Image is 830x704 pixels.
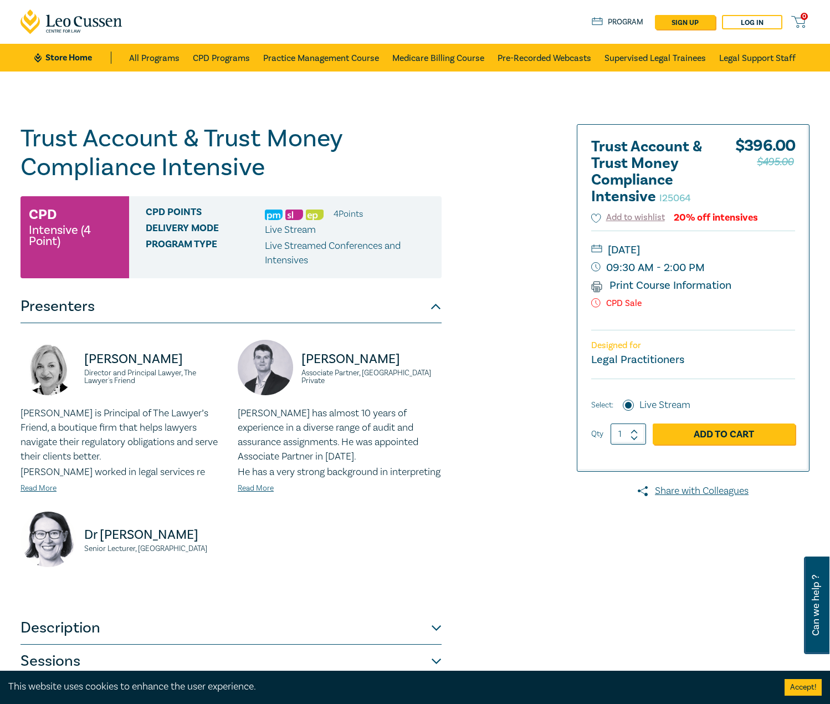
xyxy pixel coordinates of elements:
[84,369,224,385] small: Director and Principal Lawyer, The Lawyer's Friend
[604,44,706,72] a: Supervised Legal Trainees
[21,290,442,323] button: Presenters
[592,16,643,28] a: Program
[21,645,442,678] button: Sessions
[674,212,758,223] div: 20% off intensives
[392,44,484,72] a: Medicare Billing Course
[21,340,76,395] img: https://s3.ap-southeast-2.amazonaws.com/leo-cussen-store-production-content/Contacts/Jennie%20Pak...
[146,207,265,221] span: CPD Points
[263,44,379,72] a: Practice Management Course
[659,192,691,205] small: I25064
[591,340,795,351] p: Designed for
[84,545,224,553] small: Senior Lecturer, [GEOGRAPHIC_DATA]
[265,210,283,220] img: Practice Management & Business Skills
[84,526,224,544] p: Dr [PERSON_NAME]
[639,398,690,412] label: Live Stream
[591,259,795,277] small: 09:30 AM - 2:00 PM
[29,225,121,247] small: Intensive (4 Point)
[21,406,224,464] p: [PERSON_NAME] is Principal of The Lawyer’s Friend, a boutique firm that helps lawyers navigate th...
[719,44,796,72] a: Legal Support Staff
[498,44,591,72] a: Pre-Recorded Webcasts
[591,428,603,440] label: Qty
[811,563,821,647] span: Can we help ?
[21,611,442,645] button: Description
[577,484,809,498] a: Share with Colleagues
[735,139,795,211] div: $ 396.00
[238,465,442,479] p: He has a very strong background in interpreting
[785,679,822,696] button: Accept cookies
[591,139,713,205] h2: Trust Account & Trust Money Compliance Intensive
[591,353,684,367] small: Legal Practitioners
[655,15,715,29] a: sign up
[29,205,57,225] h3: CPD
[8,680,768,694] div: This website uses cookies to enhance the user experience.
[611,424,646,445] input: 1
[84,350,224,368] p: [PERSON_NAME]
[301,369,442,385] small: Associate Partner, [GEOGRAPHIC_DATA] Private
[146,223,265,237] span: Delivery Mode
[238,406,442,464] p: [PERSON_NAME] has almost 10 years of experience in a diverse range of audit and assurance assignm...
[265,239,433,268] p: Live Streamed Conferences and Intensives
[722,15,782,29] a: Log in
[21,483,57,493] a: Read More
[301,350,442,368] p: [PERSON_NAME]
[238,340,293,395] img: https://s3.ap-southeast-2.amazonaws.com/leo-cussen-store-production-content/Contacts/Alex%20Young...
[34,52,111,64] a: Store Home
[285,210,303,220] img: Substantive Law
[591,278,731,293] a: Print Course Information
[653,424,795,445] a: Add to Cart
[306,210,324,220] img: Ethics & Professional Responsibility
[21,124,442,182] h1: Trust Account & Trust Money Compliance Intensive
[238,483,274,493] a: Read More
[591,399,613,411] span: Select:
[193,44,250,72] a: CPD Programs
[265,223,316,236] span: Live Stream
[801,13,808,20] span: 0
[21,512,76,567] img: https://s3.ap-southeast-2.amazonaws.com/leo-cussen-store-production-content/Contacts/Dr%20Katie%2...
[334,207,363,221] li: 4 Point s
[146,239,265,268] span: Program type
[591,211,665,224] button: Add to wishlist
[591,298,795,309] p: CPD Sale
[757,153,793,171] span: $495.00
[21,465,224,479] p: [PERSON_NAME] worked in legal services re
[129,44,180,72] a: All Programs
[591,241,795,259] small: [DATE]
